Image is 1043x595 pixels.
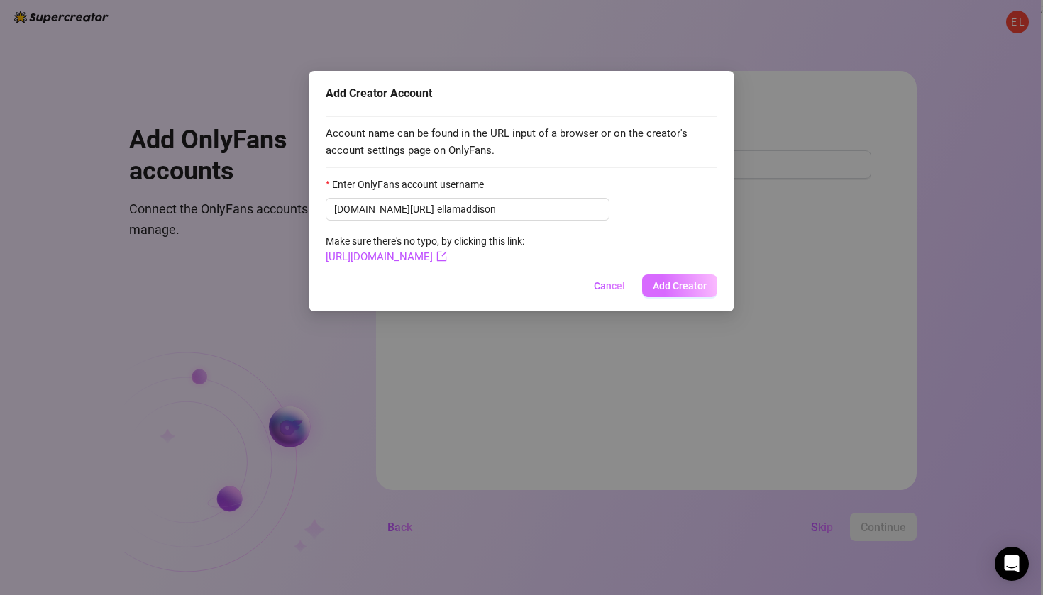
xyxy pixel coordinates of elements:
[326,235,524,262] span: Make sure there's no typo, by clicking this link:
[334,201,434,217] span: [DOMAIN_NAME][URL]
[326,177,493,192] label: Enter OnlyFans account username
[436,251,447,262] span: export
[995,547,1029,581] div: Open Intercom Messenger
[326,250,447,263] a: [URL][DOMAIN_NAME]export
[326,126,717,159] span: Account name can be found in the URL input of a browser or on the creator's account settings page...
[437,201,601,217] input: Enter OnlyFans account username
[326,85,717,102] div: Add Creator Account
[583,274,636,297] button: Cancel
[594,280,625,291] span: Cancel
[653,280,707,291] span: Add Creator
[642,274,717,297] button: Add Creator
